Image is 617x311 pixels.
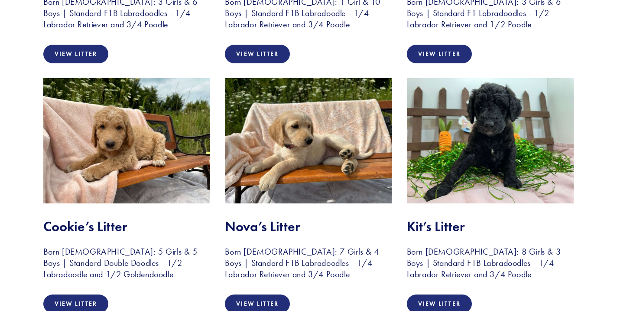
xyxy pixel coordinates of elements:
[225,45,290,63] a: View Litter
[407,218,574,235] h2: Kit’s Litter
[225,218,392,235] h2: Nova’s Litter
[407,45,472,63] a: View Litter
[43,246,210,280] h3: Born [DEMOGRAPHIC_DATA]: 5 Girls & 5 Boys | Standard Double Doodles - 1/2 Labradoodle and 1/2 Gol...
[43,45,108,63] a: View Litter
[225,246,392,280] h3: Born [DEMOGRAPHIC_DATA]: 7 Girls & 4 Boys | Standard F1B Labradoodles - 1/4 Labrador Retriever an...
[43,218,210,235] h2: Cookie’s Litter
[407,246,574,280] h3: Born [DEMOGRAPHIC_DATA]: 8 Girls & 3 Boys | Standard F1B Labradoodles - 1/4 Labrador Retriever an...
